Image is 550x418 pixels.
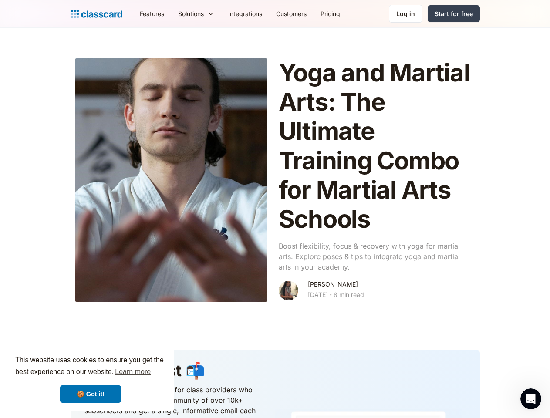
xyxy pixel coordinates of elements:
div: [DATE] [308,290,328,300]
a: dismiss cookie message [60,385,121,403]
a: Features [133,4,171,24]
a: learn more about cookies [114,365,152,378]
a: Yoga and Martial Arts: The Ultimate Training Combo for Martial Arts SchoolsBoost flexibility, foc... [71,54,480,306]
div: [PERSON_NAME] [308,279,358,290]
div: Start for free [435,9,473,18]
span: This website uses cookies to ensure you get the best experience on our website. [15,355,166,378]
h1: Yoga and Martial Arts: The Ultimate Training Combo for Martial Arts Schools [279,58,471,234]
div: 8 min read [334,290,364,300]
a: Customers [269,4,314,24]
div: cookieconsent [7,347,174,411]
iframe: Intercom live chat [520,388,541,409]
div: Solutions [178,9,204,18]
a: Pricing [314,4,347,24]
a: Start for free [428,5,480,22]
div: Log in [396,9,415,18]
a: Log in [389,5,422,23]
a: Integrations [221,4,269,24]
p: Boost flexibility, focus & recovery with yoga for martial arts. Explore poses & tips to integrate... [279,241,471,272]
a: home [71,8,122,20]
div: Solutions [171,4,221,24]
div: ‧ [328,290,334,302]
